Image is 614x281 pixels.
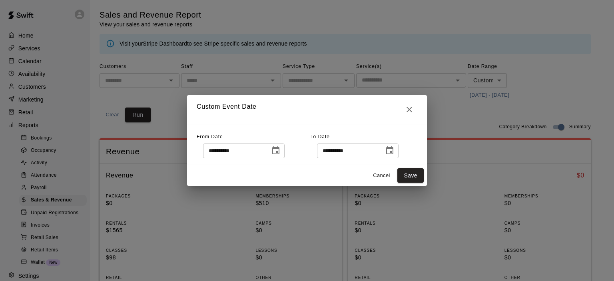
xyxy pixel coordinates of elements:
[187,95,427,124] h2: Custom Event Date
[397,168,424,183] button: Save
[197,134,223,140] span: From Date
[369,169,394,182] button: Cancel
[401,102,417,118] button: Close
[268,143,284,159] button: Choose date, selected date is Sep 10, 2025
[311,134,330,140] span: To Date
[382,143,398,159] button: Choose date, selected date is Sep 17, 2025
